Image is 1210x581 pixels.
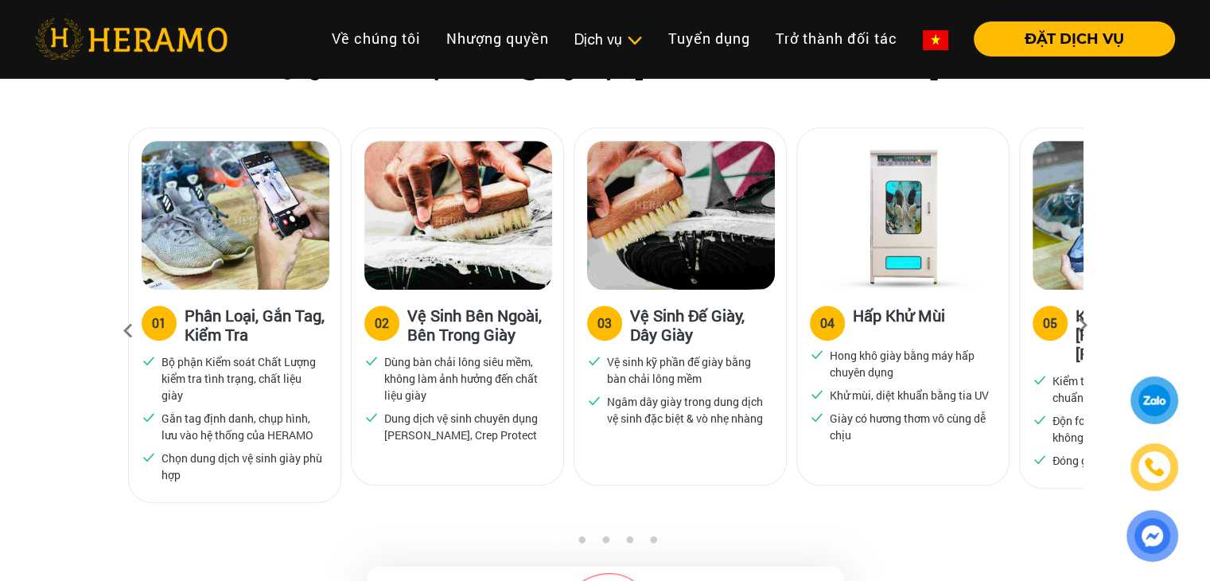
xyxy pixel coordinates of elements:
[1033,452,1047,466] img: checked.svg
[923,30,948,50] img: vn-flag.png
[161,353,322,404] p: Bộ phận Kiểm soát Chất Lượng kiểm tra tình trạng, chất liệu giày
[645,536,661,552] button: 5
[820,314,835,333] div: 04
[434,21,562,56] a: Nhượng quyền
[407,306,551,344] h3: Vệ Sinh Bên Ngoài, Bên Trong Giày
[550,536,566,552] button: 1
[810,387,824,401] img: checked.svg
[656,21,763,56] a: Tuyển dụng
[810,141,998,290] img: Heramo quy trinh ve sinh hap khu mui giay bang may hap uv
[810,410,824,424] img: checked.svg
[384,353,545,404] p: Dùng bàn chải lông siêu mềm, không làm ảnh hưởng đến chất liệu giày
[142,410,156,424] img: checked.svg
[364,141,552,290] img: Heramo quy trinh ve sinh giay ben ngoai ben trong
[853,306,945,337] h3: Hấp Khử Mùi
[142,141,329,290] img: Heramo quy trinh ve sinh giay phan loai gan tag kiem tra
[161,410,322,443] p: Gắn tag định danh, chụp hình, lưu vào hệ thống của HERAMO
[161,450,322,483] p: Chọn dung dịch vệ sinh giày phù hợp
[607,353,768,387] p: Vệ sinh kỹ phần đế giày bằng bàn chải lông mềm
[974,21,1175,57] button: ĐẶT DỊCH VỤ
[587,393,601,407] img: checked.svg
[630,306,773,344] h3: Vệ Sinh Đế Giày, Dây Giày
[1144,457,1165,478] img: phone-icon
[1033,412,1047,427] img: checked.svg
[574,29,643,50] div: Dịch vụ
[810,347,824,361] img: checked.svg
[587,353,601,368] img: checked.svg
[587,141,775,290] img: Heramo quy trinh ve sinh de giay day giay
[1043,314,1057,333] div: 05
[364,410,379,424] img: checked.svg
[142,353,156,368] img: checked.svg
[1133,446,1176,489] a: phone-icon
[185,306,328,344] h3: Phân Loại, Gắn Tag, Kiểm Tra
[35,18,228,60] img: heramo-logo.png
[626,33,643,49] img: subToggleIcon
[364,353,379,368] img: checked.svg
[621,536,637,552] button: 4
[597,314,612,333] div: 03
[384,410,545,443] p: Dung dịch vệ sinh chuyên dụng [PERSON_NAME], Crep Protect
[375,314,389,333] div: 02
[607,393,768,427] p: Ngâm dây giày trong dung dịch vệ sinh đặc biệt & vò nhẹ nhàng
[574,536,589,552] button: 2
[830,387,989,404] p: Khử mùi, diệt khuẩn bằng tia UV
[961,32,1175,46] a: ĐẶT DỊCH VỤ
[597,536,613,552] button: 3
[142,450,156,464] img: checked.svg
[152,314,166,333] div: 01
[1033,372,1047,387] img: checked.svg
[35,49,1175,82] h2: Quy trình vệ sinh giày tại [GEOGRAPHIC_DATA]
[830,347,990,380] p: Hong khô giày bằng máy hấp chuyên dụng
[319,21,434,56] a: Về chúng tôi
[763,21,910,56] a: Trở thành đối tác
[830,410,990,443] p: Giày có hương thơm vô cùng dễ chịu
